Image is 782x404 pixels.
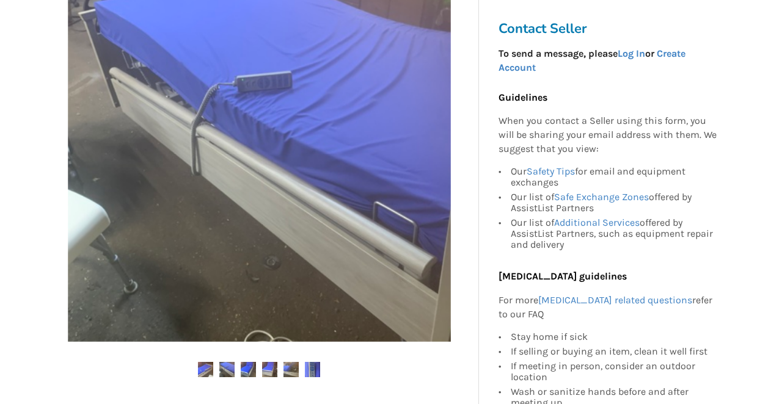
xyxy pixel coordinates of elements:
a: Additional Services [554,217,640,228]
img: remote care bed -hospital bed-bedroom equipment-surrey-assistlist-listing [198,362,213,377]
strong: To send a message, please or [499,48,685,73]
div: Our for email and equipment exchanges [511,166,717,190]
div: If selling or buying an item, clean it well first [511,344,717,359]
a: [MEDICAL_DATA] related questions [538,294,692,306]
div: Stay home if sick [511,331,717,344]
img: remote care bed -hospital bed-bedroom equipment-surrey-assistlist-listing [219,362,235,377]
img: remote care bed -hospital bed-bedroom equipment-surrey-assistlist-listing [305,362,320,377]
img: remote care bed -hospital bed-bedroom equipment-surrey-assistlist-listing [262,362,277,377]
div: If meeting in person, consider an outdoor location [511,359,717,384]
div: Our list of offered by AssistList Partners [511,190,717,215]
div: Our list of offered by AssistList Partners, such as equipment repair and delivery [511,215,717,250]
a: Safety Tips [527,165,575,177]
a: Safe Exchange Zones [554,191,649,203]
b: Guidelines [499,92,547,103]
img: remote care bed -hospital bed-bedroom equipment-surrey-assistlist-listing [283,362,299,377]
img: remote care bed -hospital bed-bedroom equipment-surrey-assistlist-listing [241,362,256,377]
h3: Contact Seller [499,20,723,37]
p: When you contact a Seller using this form, you will be sharing your email address with them. We s... [499,115,717,157]
b: [MEDICAL_DATA] guidelines [499,270,627,282]
a: Log In [618,48,645,59]
p: For more refer to our FAQ [499,294,717,322]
